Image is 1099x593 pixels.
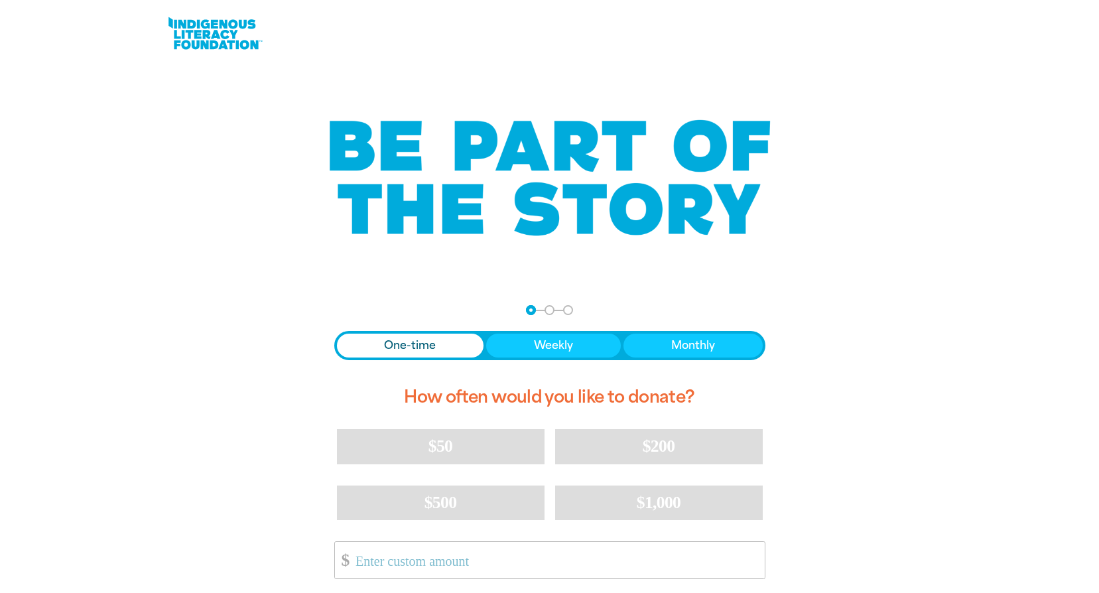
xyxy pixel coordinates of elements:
span: Weekly [534,338,573,354]
button: Navigate to step 1 of 3 to enter your donation amount [526,305,536,315]
span: $50 [428,436,452,456]
button: $500 [337,486,545,520]
input: Enter custom amount [346,542,764,578]
img: Be part of the story [318,94,782,263]
span: $500 [424,493,457,512]
button: $50 [337,429,545,464]
span: $1,000 [637,493,681,512]
span: One-time [384,338,436,354]
span: $200 [643,436,675,456]
div: Donation frequency [334,331,765,360]
button: Monthly [623,334,763,358]
button: Weekly [486,334,621,358]
h2: How often would you like to donate? [334,376,765,419]
button: One-time [337,334,484,358]
button: Navigate to step 3 of 3 to enter your payment details [563,305,573,315]
button: Navigate to step 2 of 3 to enter your details [545,305,554,315]
span: $ [335,545,350,575]
button: $1,000 [555,486,763,520]
span: Monthly [671,338,715,354]
button: $200 [555,429,763,464]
